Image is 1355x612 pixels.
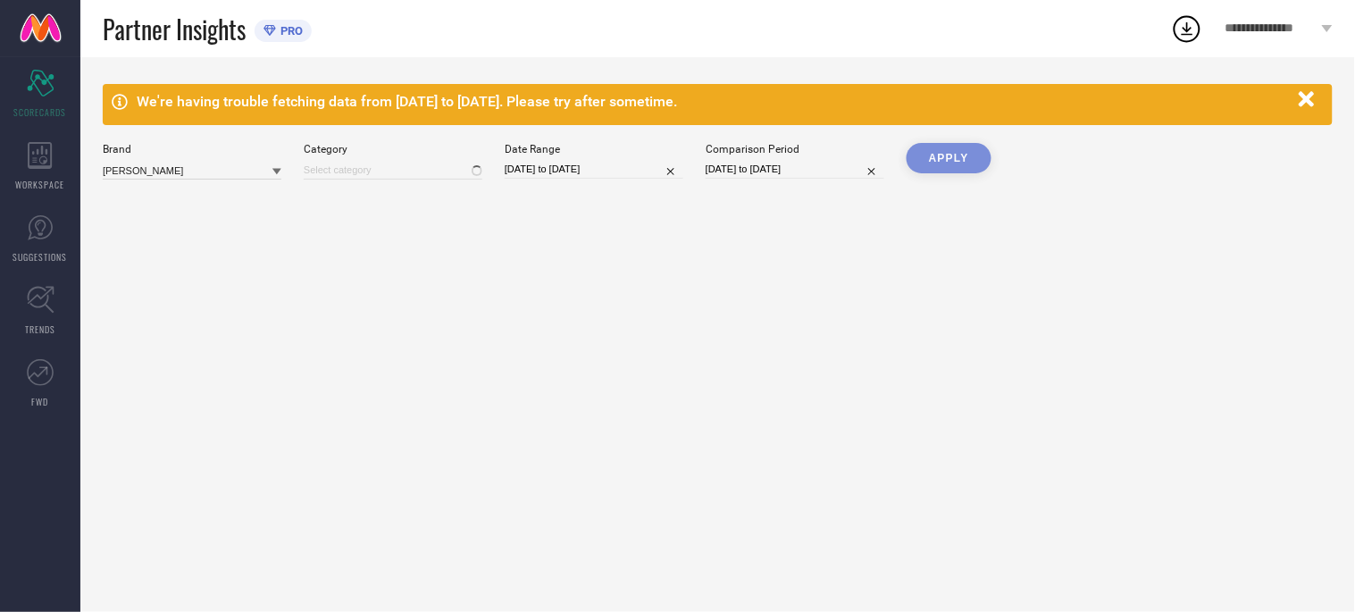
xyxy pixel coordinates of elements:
[304,143,482,155] div: Category
[25,323,55,336] span: TRENDS
[103,11,246,47] span: Partner Insights
[103,143,281,155] div: Brand
[1171,13,1203,45] div: Open download list
[13,250,68,264] span: SUGGESTIONS
[505,160,683,179] input: Select date range
[276,24,303,38] span: PRO
[505,143,683,155] div: Date Range
[16,178,65,191] span: WORKSPACE
[706,160,884,179] input: Select comparison period
[706,143,884,155] div: Comparison Period
[137,93,1290,110] div: We're having trouble fetching data from [DATE] to [DATE]. Please try after sometime.
[14,105,67,119] span: SCORECARDS
[32,395,49,408] span: FWD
